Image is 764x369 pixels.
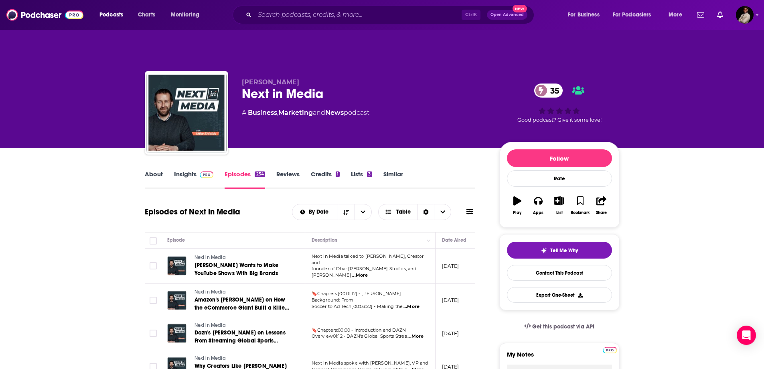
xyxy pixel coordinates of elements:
[338,204,355,220] button: Sort Direction
[613,9,651,20] span: For Podcasters
[737,326,756,345] div: Open Intercom Messenger
[240,6,542,24] div: Search podcasts, credits, & more...
[507,149,612,167] button: Follow
[312,266,416,278] span: founder of Dhar [PERSON_NAME] Studios, and [PERSON_NAME]
[145,207,240,217] h1: Episodes of Next in Media
[195,355,291,362] a: Next in Media
[596,210,607,215] div: Share
[195,329,291,345] a: Dazn's [PERSON_NAME] on Lessons From Streaming Global Sports Events, and What YouTube in for with...
[442,330,459,337] p: [DATE]
[195,322,226,328] span: Next in Media
[195,322,291,329] a: Next in Media
[528,191,549,220] button: Apps
[490,13,524,17] span: Open Advanced
[570,191,591,220] button: Bookmark
[517,117,602,123] span: Good podcast? Give it some love!
[352,272,368,279] span: ...More
[248,109,277,116] a: Business
[146,73,227,153] a: Next in Media
[736,6,754,24] button: Show profile menu
[313,109,325,116] span: and
[150,330,157,337] span: Toggle select row
[507,351,612,365] label: My Notes
[312,235,337,245] div: Description
[312,360,428,366] span: Next in Media spoke with [PERSON_NAME], VP and
[336,171,340,177] div: 1
[663,8,692,21] button: open menu
[292,204,372,220] h2: Choose List sort
[603,347,617,353] img: Podchaser Pro
[292,209,338,215] button: open menu
[255,171,265,177] div: 254
[499,78,620,128] div: 35Good podcast? Give it some love!
[442,297,459,304] p: [DATE]
[242,108,369,118] div: A podcast
[195,262,279,277] span: [PERSON_NAME] Wants to Make YouTube Shows With Big Brands
[487,10,527,20] button: Open AdvancedNew
[195,296,291,312] a: Amazon's [PERSON_NAME] on How the eCommerce Giant Built a Killer DSP
[378,204,452,220] button: Choose View
[312,304,403,309] span: Soccer to Ad Tech[00:03:22] - Making the
[507,191,528,220] button: Play
[150,297,157,304] span: Toggle select row
[550,247,578,254] span: Tell Me Why
[195,255,226,260] span: Next in Media
[534,84,563,98] a: 35
[383,170,403,189] a: Similar
[195,289,226,295] span: Next in Media
[276,170,300,189] a: Reviews
[462,10,480,20] span: Ctrl K
[195,296,290,319] span: Amazon's [PERSON_NAME] on How the eCommerce Giant Built a Killer DSP
[242,78,299,86] span: [PERSON_NAME]
[195,254,291,261] a: Next in Media
[278,109,313,116] a: Marketing
[507,265,612,281] a: Contact This Podcast
[407,333,424,340] span: ...More
[367,171,372,177] div: 3
[533,210,543,215] div: Apps
[442,235,466,245] div: Date Aired
[571,210,590,215] div: Bookmark
[556,210,563,215] div: List
[568,9,600,20] span: For Business
[736,6,754,24] span: Logged in as Jeremiah_lineberger11
[138,9,155,20] span: Charts
[312,327,406,333] span: 🔖Chapters:00:00 - Introduction and DAZN
[603,346,617,353] a: Pro website
[417,204,434,220] div: Sort Direction
[150,262,157,269] span: Toggle select row
[694,8,707,22] a: Show notifications dropdown
[200,171,214,178] img: Podchaser Pro
[442,263,459,269] p: [DATE]
[133,8,160,21] a: Charts
[608,8,663,21] button: open menu
[736,6,754,24] img: User Profile
[591,191,612,220] button: Share
[518,317,601,336] a: Get this podcast via API
[195,355,226,361] span: Next in Media
[325,109,344,116] a: News
[6,7,83,22] img: Podchaser - Follow, Share and Rate Podcasts
[225,170,265,189] a: Episodes254
[549,191,569,220] button: List
[312,253,424,265] span: Next in Media talked to [PERSON_NAME], Creator and
[513,5,527,12] span: New
[312,333,407,339] span: Overview01:12 - DAZN's Global Sports Strea
[277,109,278,116] span: ,
[355,204,371,220] button: open menu
[351,170,372,189] a: Lists3
[507,170,612,187] div: Rate
[167,235,185,245] div: Episode
[99,9,123,20] span: Podcasts
[195,289,291,296] a: Next in Media
[165,8,210,21] button: open menu
[171,9,199,20] span: Monitoring
[145,170,163,189] a: About
[309,209,331,215] span: By Date
[532,323,594,330] span: Get this podcast via API
[542,84,563,98] span: 35
[94,8,134,21] button: open menu
[396,209,411,215] span: Table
